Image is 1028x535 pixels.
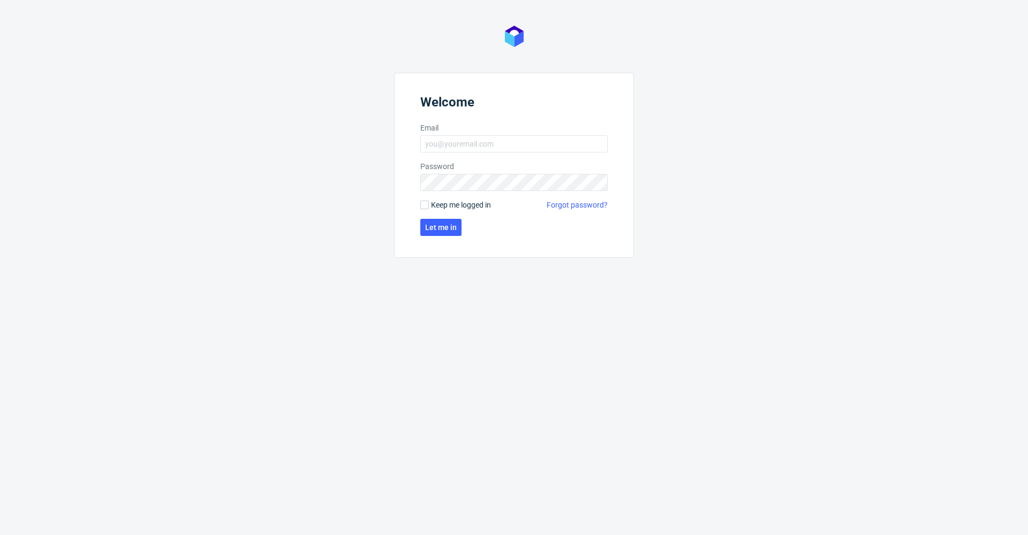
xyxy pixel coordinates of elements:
a: Forgot password? [547,200,608,210]
span: Keep me logged in [431,200,491,210]
header: Welcome [420,95,608,114]
label: Email [420,123,608,133]
span: Let me in [425,224,457,231]
input: you@youremail.com [420,135,608,152]
button: Let me in [420,219,462,236]
label: Password [420,161,608,172]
